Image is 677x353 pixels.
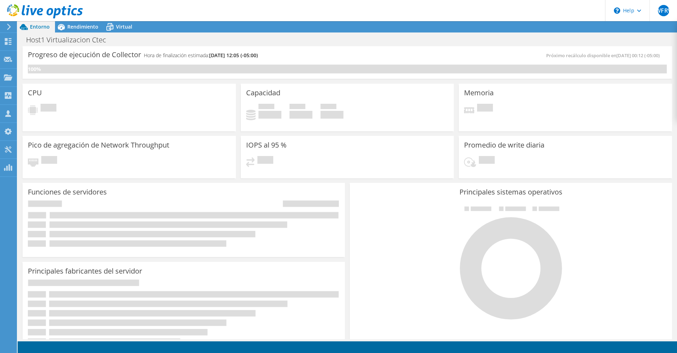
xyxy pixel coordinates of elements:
h3: Promedio de write diaria [464,141,544,149]
span: Pendiente [257,156,273,166]
span: Pendiente [41,104,56,113]
h4: 0 GiB [321,111,343,119]
span: Próximo recálculo disponible en [546,52,663,59]
h3: Memoria [464,89,494,97]
span: [DATE] 12:05 (-05:00) [209,52,258,59]
span: [DATE] 00:12 (-05:00) [616,52,660,59]
h3: Funciones de servidores [28,188,107,196]
h3: CPU [28,89,42,97]
span: WFRV [658,5,669,16]
span: Entorno [30,23,50,30]
h3: Principales sistemas operativos [355,188,667,196]
h3: Principales fabricantes del servidor [28,267,142,275]
h3: Capacidad [246,89,280,97]
span: Rendimiento [67,23,98,30]
svg: \n [614,7,620,14]
h3: Pico de agregación de Network Throughput [28,141,169,149]
span: Libre [289,104,305,111]
span: Pendiente [41,156,57,166]
span: Pendiente [479,156,495,166]
h1: Host1 Virtualizacion Ctec [23,36,117,44]
h4: 0 GiB [258,111,281,119]
span: Used [258,104,274,111]
h4: Hora de finalización estimada: [144,52,258,59]
h4: 0 GiB [289,111,312,119]
span: Pendiente [477,104,493,113]
span: Virtual [116,23,132,30]
span: Total [321,104,336,111]
h3: IOPS al 95 % [246,141,287,149]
